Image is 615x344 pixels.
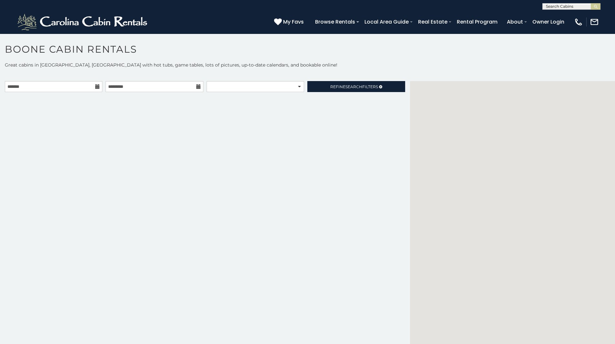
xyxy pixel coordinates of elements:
[454,16,501,27] a: Rental Program
[345,84,362,89] span: Search
[312,16,358,27] a: Browse Rentals
[504,16,526,27] a: About
[415,16,451,27] a: Real Estate
[283,18,304,26] span: My Favs
[330,84,378,89] span: Refine Filters
[529,16,568,27] a: Owner Login
[307,81,405,92] a: RefineSearchFilters
[16,12,150,32] img: White-1-2.png
[361,16,412,27] a: Local Area Guide
[590,17,599,26] img: mail-regular-white.png
[574,17,583,26] img: phone-regular-white.png
[274,18,305,26] a: My Favs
